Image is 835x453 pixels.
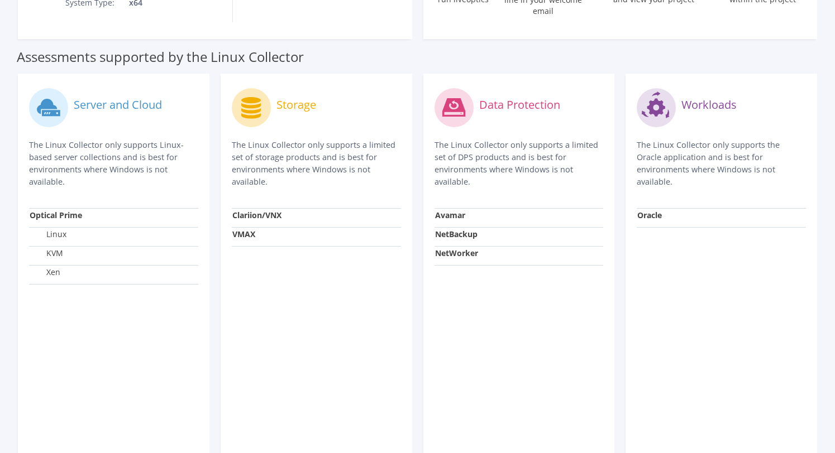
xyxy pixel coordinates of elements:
label: KVM [30,248,63,259]
strong: NetBackup [435,229,478,239]
strong: VMAX [232,229,255,239]
label: Assessments supported by the Linux Collector [17,51,304,62]
p: The Linux Collector only supports a limited set of storage products and is best for environments ... [232,139,401,188]
p: The Linux Collector only supports a limited set of DPS products and is best for environments wher... [435,139,604,188]
strong: Optical Prime [30,210,82,220]
strong: NetWorker [435,248,478,258]
label: Linux [30,229,66,240]
p: The Linux Collector only supports the Oracle application and is best for environments where Windo... [637,139,806,188]
strong: Oracle [637,210,662,220]
label: Data Protection [479,99,560,110]
label: Server and Cloud [74,99,162,110]
label: Storage [276,99,316,110]
p: The Linux Collector only supports Linux-based server collections and is best for environments whe... [29,139,198,188]
strong: Avamar [435,210,465,220]
strong: Clariion/VNX [232,210,281,220]
label: Workloads [681,99,737,110]
label: Xen [30,267,60,278]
